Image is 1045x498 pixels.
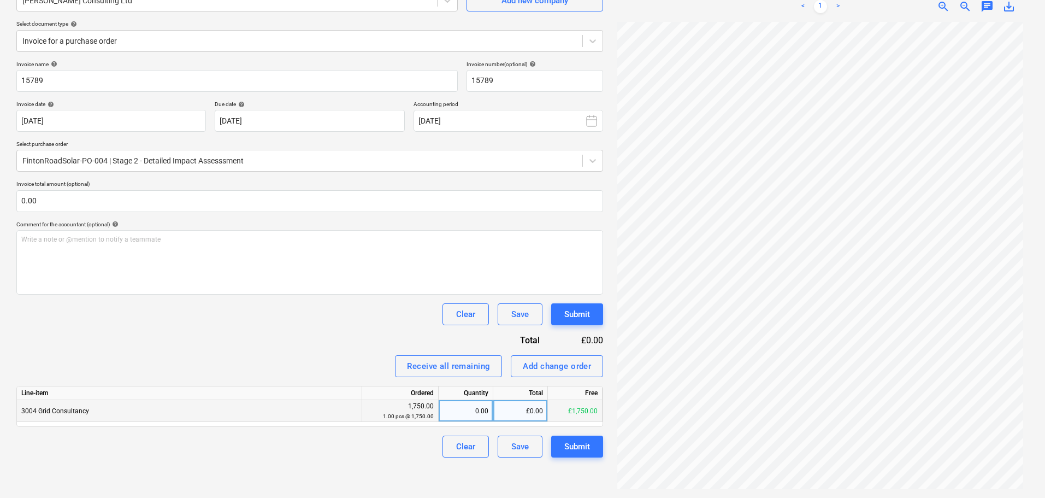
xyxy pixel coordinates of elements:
div: Line-item [17,386,362,400]
button: Clear [442,436,489,458]
div: Add change order [523,359,591,373]
p: Accounting period [414,101,603,110]
div: Clear [456,440,475,454]
button: Submit [551,303,603,325]
button: [DATE] [414,110,603,132]
span: help [236,101,245,108]
div: Receive all remaining [407,359,490,373]
div: Quantity [439,386,493,400]
span: help [110,221,119,227]
div: Ordered [362,386,439,400]
span: help [68,21,77,27]
button: Submit [551,436,603,458]
p: Invoice total amount (optional) [16,180,603,190]
button: Add change order [511,355,603,377]
div: Free [548,386,603,400]
span: help [45,101,54,108]
div: Due date [215,101,404,108]
div: Save [511,440,529,454]
span: 3004 Grid Consultancy [21,407,89,415]
div: 1,750.00 [367,401,434,421]
iframe: Chat Widget [990,446,1045,498]
button: Clear [442,303,489,325]
small: 1.00 pcs @ 1,750.00 [383,413,434,419]
div: Invoice name [16,61,458,68]
div: Total [461,334,557,347]
input: Due date not specified [215,110,404,132]
div: Comment for the accountant (optional) [16,221,603,228]
div: Save [511,307,529,321]
div: Invoice date [16,101,206,108]
input: Invoice number [467,70,603,92]
div: 0.00 [443,400,488,422]
input: Invoice name [16,70,458,92]
input: Invoice total amount (optional) [16,190,603,212]
div: £0.00 [493,400,548,422]
div: Clear [456,307,475,321]
button: Receive all remaining [395,355,502,377]
div: Invoice number (optional) [467,61,603,68]
div: Submit [564,307,590,321]
div: Submit [564,440,590,454]
div: Select document type [16,20,603,27]
input: Invoice date not specified [16,110,206,132]
div: £0.00 [557,334,603,347]
button: Save [498,303,542,325]
span: help [49,61,57,67]
span: help [527,61,536,67]
div: Total [493,386,548,400]
p: Select purchase order [16,140,603,150]
button: Save [498,436,542,458]
div: £1,750.00 [548,400,603,422]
